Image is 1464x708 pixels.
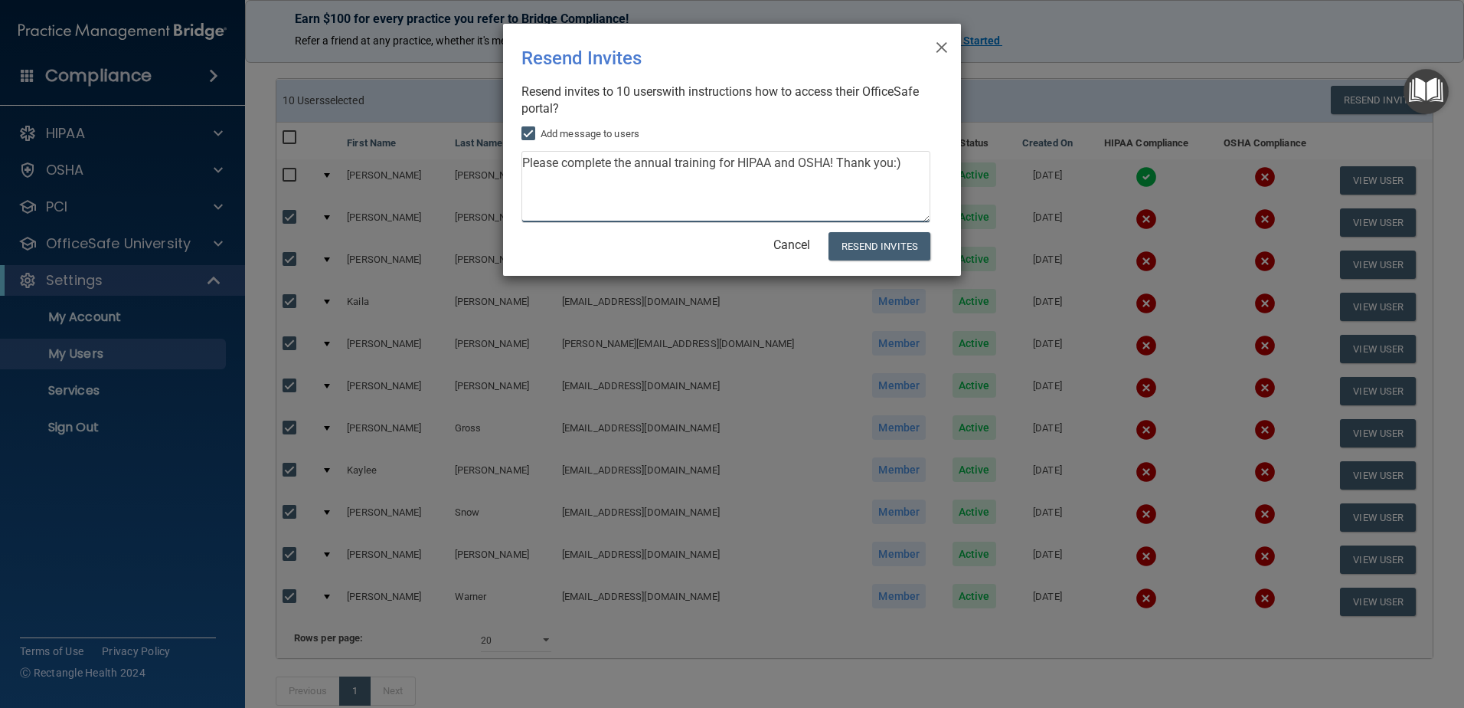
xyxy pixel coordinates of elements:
span: × [935,30,949,61]
div: Resend Invites [521,36,880,80]
a: Cancel [773,238,810,252]
label: Add message to users [521,125,639,143]
button: Open Resource Center [1404,69,1449,114]
span: s [656,84,662,99]
button: Resend Invites [828,232,930,261]
div: Resend invites to 10 user with instructions how to access their OfficeSafe portal? [521,84,930,117]
input: Add message to users [521,128,539,140]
